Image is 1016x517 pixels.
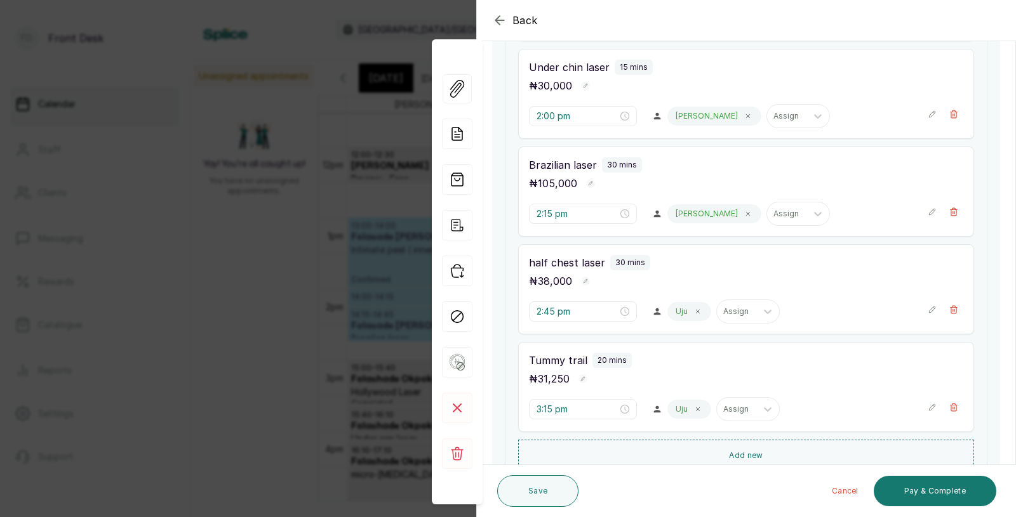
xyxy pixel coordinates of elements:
p: Uju [676,404,688,414]
p: Uju [676,306,688,317]
span: 38,000 [538,275,572,287]
p: 15 mins [620,62,648,72]
button: Cancel [822,476,869,506]
button: Pay & Complete [874,476,996,506]
p: ₦ [529,176,577,191]
input: Select time [537,402,618,416]
input: Select time [537,109,618,123]
input: Select time [537,207,618,221]
span: 30,000 [538,79,572,92]
button: Save [497,475,578,507]
p: 20 mins [598,355,627,365]
span: 31,250 [538,372,570,385]
p: ₦ [529,273,572,289]
p: 30 mins [615,258,645,268]
button: Add new [518,440,974,471]
p: [PERSON_NAME] [676,111,738,121]
span: Back [512,13,538,28]
p: Brazilian laser [529,157,597,173]
span: 105,000 [538,177,577,190]
p: ₦ [529,78,572,93]
p: Under chin laser [529,60,610,75]
input: Select time [537,304,618,318]
p: 30 mins [607,160,637,170]
p: [PERSON_NAME] [676,209,738,219]
p: half chest laser [529,255,605,270]
button: Back [492,13,538,28]
p: Tummy trail [529,353,587,368]
p: ₦ [529,371,570,386]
